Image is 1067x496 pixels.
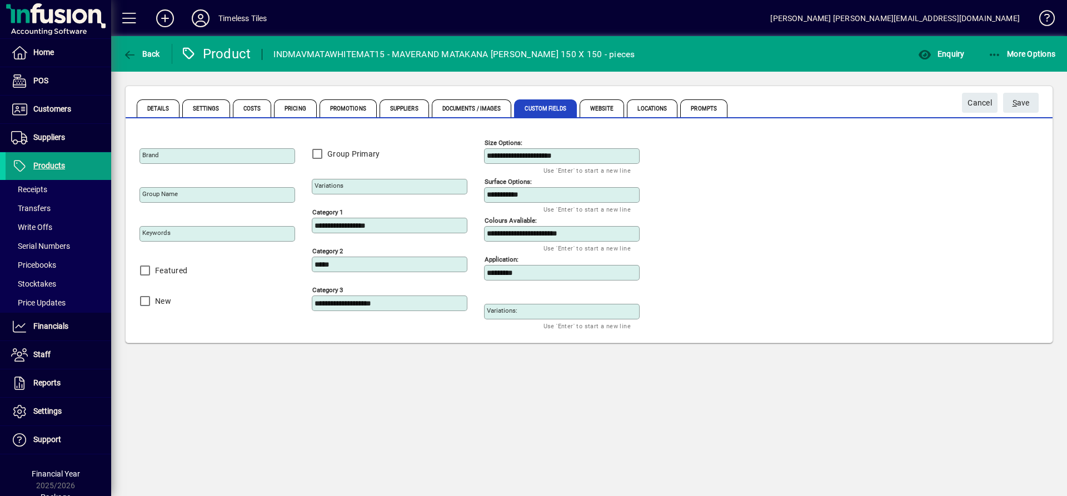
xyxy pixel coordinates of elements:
[233,99,272,117] span: Costs
[6,426,111,454] a: Support
[6,39,111,67] a: Home
[33,435,61,444] span: Support
[6,398,111,425] a: Settings
[985,44,1059,64] button: More Options
[485,255,518,263] mat-label: Application:
[111,44,172,64] app-page-header-button: Back
[11,298,66,307] span: Price Updates
[544,319,631,332] mat-hint: Use 'Enter' to start a new line
[968,94,992,112] span: Cancel
[6,199,111,218] a: Transfers
[6,369,111,397] a: Reports
[32,469,80,478] span: Financial Year
[680,99,727,117] span: Prompts
[432,99,512,117] span: Documents / Images
[120,44,163,64] button: Back
[33,378,61,387] span: Reports
[1003,93,1039,113] button: Save
[33,76,48,85] span: POS
[33,350,51,359] span: Staff
[325,148,380,159] label: Group Primary
[6,180,111,199] a: Receipts
[988,49,1056,58] span: More Options
[6,255,111,274] a: Pricebooks
[487,307,517,314] mat-label: Variations:
[142,151,159,159] mat-label: Brand
[274,99,317,117] span: Pricing
[183,8,218,28] button: Profile
[137,99,180,117] span: Details
[153,265,187,276] label: Featured
[11,260,56,269] span: Pricebooks
[485,139,522,147] mat-label: Size Options:
[6,274,111,293] a: Stocktakes
[11,204,51,213] span: Transfers
[320,99,377,117] span: Promotions
[6,237,111,255] a: Serial Numbers
[312,247,343,255] mat-label: Category 2
[33,161,65,170] span: Products
[514,99,576,117] span: Custom Fields
[580,99,625,117] span: Website
[11,185,47,194] span: Receipts
[962,93,998,113] button: Cancel
[627,99,677,117] span: Locations
[33,407,62,415] span: Settings
[33,104,71,113] span: Customers
[6,341,111,369] a: Staff
[312,286,343,294] mat-label: Category 3
[770,9,1020,27] div: [PERSON_NAME] [PERSON_NAME][EMAIL_ADDRESS][DOMAIN_NAME]
[153,295,171,307] label: New
[544,203,631,216] mat-hint: Use 'Enter' to start a new line
[6,218,111,237] a: Write Offs
[181,45,251,63] div: Product
[485,217,537,224] mat-label: Colours Avaliable:
[218,9,267,27] div: Timeless Tiles
[1013,94,1030,112] span: ave
[11,279,56,288] span: Stocktakes
[273,46,635,63] div: INDMAVMATAWHITEMAT15 - MAVERAND MATAKANA [PERSON_NAME] 150 X 150 - pieces
[6,313,111,340] a: Financials
[1013,98,1017,107] span: S
[915,44,967,64] button: Enquiry
[312,208,343,216] mat-label: Category 1
[142,190,178,198] mat-label: Group Name
[1031,2,1053,38] a: Knowledge Base
[6,124,111,152] a: Suppliers
[33,48,54,57] span: Home
[315,182,343,189] mat-label: Variations
[544,164,631,177] mat-hint: Use 'Enter' to start a new line
[6,96,111,123] a: Customers
[485,178,532,186] mat-label: Surface Options:
[123,49,160,58] span: Back
[6,67,111,95] a: POS
[11,242,70,250] span: Serial Numbers
[33,322,68,330] span: Financials
[33,133,65,142] span: Suppliers
[380,99,429,117] span: Suppliers
[147,8,183,28] button: Add
[918,49,964,58] span: Enquiry
[544,242,631,254] mat-hint: Use 'Enter' to start a new line
[142,229,171,237] mat-label: Keywords
[11,223,52,232] span: Write Offs
[182,99,230,117] span: Settings
[6,293,111,312] a: Price Updates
